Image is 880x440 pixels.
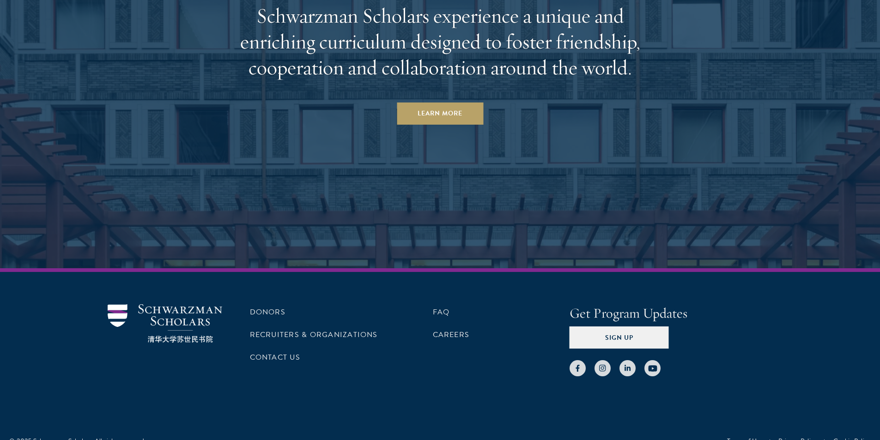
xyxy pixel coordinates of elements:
[397,102,483,125] a: Learn More
[225,3,655,80] h2: Schwarzman Scholars experience a unique and enriching curriculum designed to foster friendship, c...
[433,307,450,318] a: FAQ
[570,304,773,323] h4: Get Program Updates
[250,352,300,363] a: Contact Us
[250,329,378,340] a: Recruiters & Organizations
[250,307,285,318] a: Donors
[108,304,222,343] img: Schwarzman Scholars
[433,329,470,340] a: Careers
[570,326,669,349] button: Sign Up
